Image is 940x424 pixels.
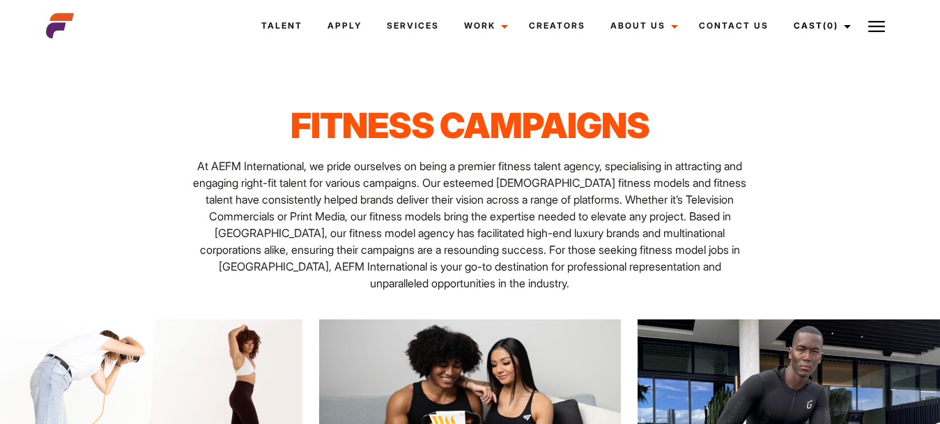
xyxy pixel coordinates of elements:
[315,7,374,45] a: Apply
[516,7,598,45] a: Creators
[374,7,452,45] a: Services
[781,7,859,45] a: Cast(0)
[452,7,516,45] a: Work
[686,7,781,45] a: Contact Us
[823,20,838,31] span: (0)
[190,158,750,291] p: At AEFM International, we pride ourselves on being a premier fitness talent agency, specialising ...
[598,7,686,45] a: About Us
[46,12,74,40] img: cropped-aefm-brand-fav-22-square.png
[249,7,315,45] a: Talent
[868,18,885,35] img: Burger icon
[190,105,750,146] h1: Fitness Campaigns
